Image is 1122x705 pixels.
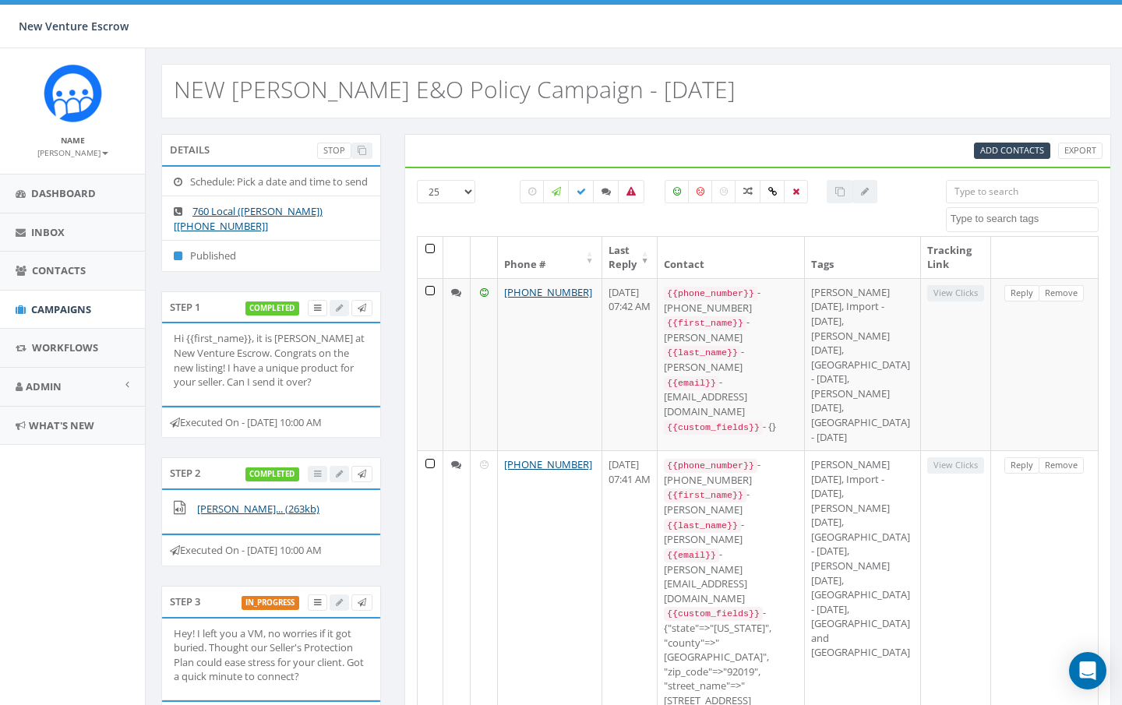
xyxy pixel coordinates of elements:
[32,340,98,354] span: Workflows
[32,263,86,277] span: Contacts
[688,180,713,203] label: Negative
[664,459,757,473] code: {{phone_number}}
[498,237,602,278] th: Phone #: activate to sort column ascending
[805,278,921,450] td: [PERSON_NAME] [DATE], Import - [DATE], [PERSON_NAME] [DATE], [GEOGRAPHIC_DATA] - [DATE], [PERSON_...
[664,488,746,502] code: {{first_name}}
[245,467,300,481] label: completed
[162,240,380,271] li: Published
[520,180,545,203] label: Pending
[161,534,381,566] div: Executed On - [DATE] 10:00 AM
[314,596,321,608] span: View Campaign Delivery Statistics
[568,180,595,203] label: Delivered
[358,301,366,313] span: Send Test Message
[174,251,190,261] i: Published
[161,457,381,488] div: Step 2
[664,547,798,605] div: - [PERSON_NAME][EMAIL_ADDRESS][DOMAIN_NAME]
[658,237,805,278] th: Contact
[665,180,690,203] label: Positive
[711,180,736,203] label: Neutral
[664,487,798,516] div: - [PERSON_NAME]
[1039,457,1084,474] a: Remove
[664,457,798,487] div: - [PHONE_NUMBER]
[174,76,736,102] h2: NEW [PERSON_NAME] E&O Policy Campaign - [DATE]
[664,285,798,315] div: - [PHONE_NUMBER]
[664,375,798,419] div: - [EMAIL_ADDRESS][DOMAIN_NAME]
[26,379,62,393] span: Admin
[161,291,381,323] div: Step 1
[664,376,719,390] code: {{email}}
[664,548,719,562] code: {{email}}
[1004,285,1039,301] a: Reply
[161,406,381,439] div: Executed On - [DATE] 10:00 AM
[664,517,798,547] div: - [PERSON_NAME]
[946,180,1099,203] input: Type to search
[61,135,85,146] small: Name
[504,457,592,471] a: [PHONE_NUMBER]
[664,519,741,533] code: {{last_name}}
[664,607,763,621] code: {{custom_fields}}
[735,180,761,203] label: Mixed
[245,301,300,315] label: completed
[543,180,570,203] label: Sending
[664,287,757,301] code: {{phone_number}}
[19,19,129,33] span: New Venture Escrow
[174,204,323,233] a: 760 Local ([PERSON_NAME]) [[PHONE_NUMBER]]
[1039,285,1084,301] a: Remove
[921,237,991,278] th: Tracking Link
[358,467,366,479] span: Send Test Message
[31,225,65,239] span: Inbox
[37,145,108,159] a: [PERSON_NAME]
[174,177,190,187] i: Schedule: Pick a date and time to send
[980,144,1044,156] span: Add Contacts
[760,180,785,203] label: Link Clicked
[974,143,1050,159] a: Add Contacts
[664,419,798,435] div: - {}
[602,237,658,278] th: Last Reply: activate to sort column ascending
[317,143,351,159] a: Stop
[784,180,808,203] label: Removed
[664,421,763,435] code: {{custom_fields}}
[197,502,319,516] a: [PERSON_NAME]... (263kb)
[980,144,1044,156] span: CSV files only
[358,596,366,608] span: Send Test Message
[162,167,380,197] li: Schedule: Pick a date and time to send
[1058,143,1103,159] a: Export
[805,237,921,278] th: Tags
[664,315,798,344] div: - [PERSON_NAME]
[161,586,381,617] div: Step 3
[664,346,741,360] code: {{last_name}}
[314,301,321,313] span: View Campaign Delivery Statistics
[593,180,619,203] label: Replied
[242,596,300,610] label: in_progress
[618,180,644,203] label: Bounced
[664,344,798,374] div: - [PERSON_NAME]
[37,147,108,158] small: [PERSON_NAME]
[602,278,658,450] td: [DATE] 07:42 AM
[174,331,369,389] p: Hi {{first_name}}, it is [PERSON_NAME] at New Venture Escrow. Congrats on the new listing! I have...
[44,64,102,122] img: Rally_Corp_Icon_1.png
[31,186,96,200] span: Dashboard
[951,212,1098,226] textarea: Search
[31,302,91,316] span: Campaigns
[1069,652,1106,689] div: Open Intercom Messenger
[664,316,746,330] code: {{first_name}}
[161,134,381,165] div: Details
[1004,457,1039,474] a: Reply
[29,418,94,432] span: What's New
[174,626,369,684] p: Hey! I left you a VM, no worries if it got buried. Thought our Seller's Protection Plan could eas...
[504,285,592,299] a: [PHONE_NUMBER]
